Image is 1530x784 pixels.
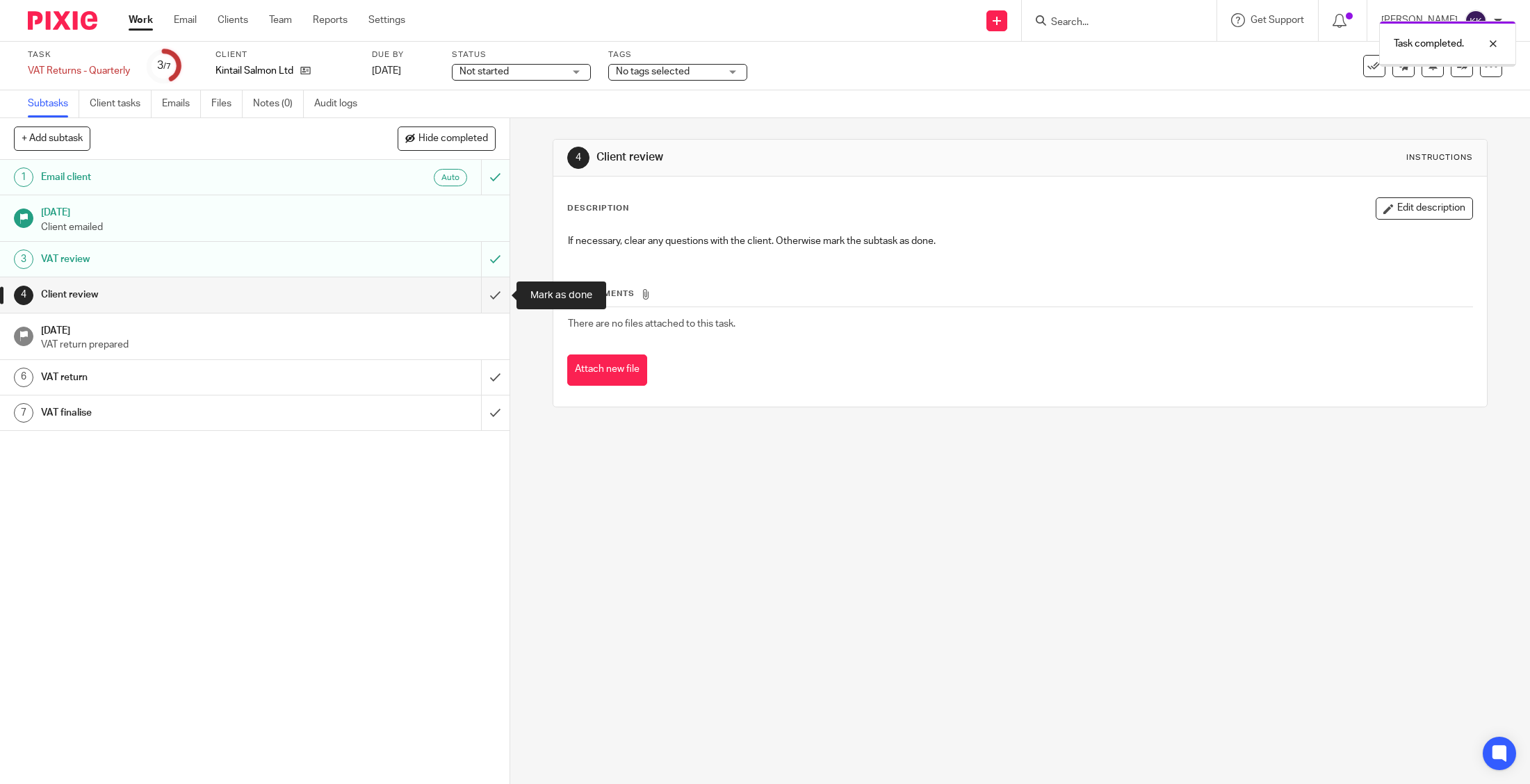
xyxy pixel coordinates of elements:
label: Tags [608,49,747,60]
span: There are no files attached to this task. [568,319,735,329]
div: 4 [14,286,33,305]
span: Not started [459,67,509,76]
small: /7 [163,63,171,70]
a: Emails [162,90,201,117]
a: Notes (0) [253,90,304,117]
button: Attach new file [567,354,647,386]
img: svg%3E [1465,10,1487,32]
button: + Add subtask [14,126,90,150]
a: Files [211,90,243,117]
a: Audit logs [314,90,368,117]
button: Hide completed [398,126,496,150]
a: Work [129,13,153,27]
div: Instructions [1406,152,1473,163]
label: Task [28,49,130,60]
h1: [DATE] [41,202,496,220]
a: Client tasks [90,90,152,117]
p: Client emailed [41,220,496,234]
a: Reports [313,13,348,27]
h1: Client review [41,284,325,305]
div: 3 [157,58,171,74]
p: Kintail Salmon Ltd [215,64,293,78]
label: Client [215,49,355,60]
a: Team [269,13,292,27]
div: Auto [434,169,467,186]
p: If necessary, clear any questions with the client. Otherwise mark the subtask as done. [568,234,1472,248]
div: VAT Returns - Quarterly [28,64,130,78]
label: Due by [372,49,434,60]
a: Settings [368,13,405,27]
h1: VAT finalise [41,402,325,423]
span: No tags selected [616,67,690,76]
a: Clients [218,13,248,27]
div: 6 [14,368,33,387]
a: Email [174,13,197,27]
span: [DATE] [372,66,401,76]
div: 3 [14,250,33,269]
div: 4 [567,147,589,169]
a: Subtasks [28,90,79,117]
div: 7 [14,403,33,423]
p: Description [567,203,629,214]
h1: Client review [596,150,1050,165]
p: Task completed. [1394,37,1464,51]
h1: [DATE] [41,320,496,338]
img: Pixie [28,11,97,30]
h1: Email client [41,167,325,188]
h1: VAT review [41,249,325,270]
h1: VAT return [41,367,325,388]
button: Edit description [1376,197,1473,220]
label: Status [452,49,591,60]
p: VAT return prepared [41,338,496,352]
span: Hide completed [418,133,488,145]
span: Attachments [568,290,635,297]
div: 1 [14,168,33,187]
